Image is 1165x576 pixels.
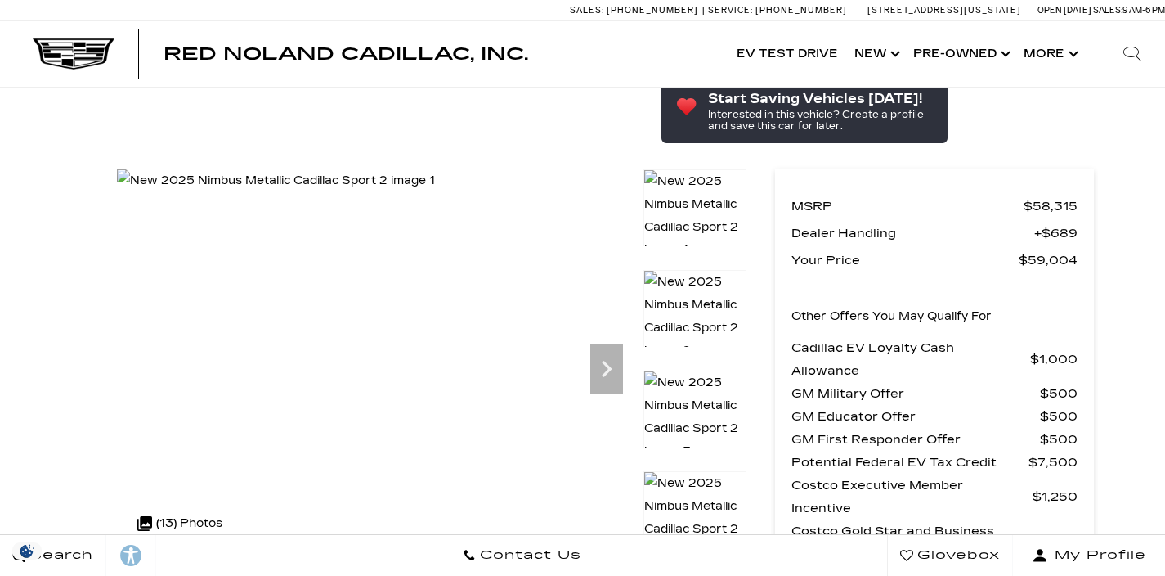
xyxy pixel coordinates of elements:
a: Cadillac EV Loyalty Cash Allowance $1,000 [791,336,1078,382]
span: Your Price [791,249,1019,272]
span: $1,000 [1030,348,1078,371]
img: New 2025 Nimbus Metallic Cadillac Sport 2 image 4 [643,471,746,565]
a: GM First Responder Offer $500 [791,428,1078,451]
a: GM Military Offer $500 [791,382,1078,405]
img: New 2025 Nimbus Metallic Cadillac Sport 2 image 1 [117,169,435,192]
span: GM Educator Offer [791,405,1040,428]
span: $59,004 [1019,249,1078,272]
a: [STREET_ADDRESS][US_STATE] [867,5,1021,16]
a: Potential Federal EV Tax Credit $7,500 [791,451,1078,474]
span: My Profile [1048,544,1146,567]
span: $7,500 [1028,451,1078,474]
span: $1,000 [1030,531,1078,554]
a: Costco Executive Member Incentive $1,250 [791,474,1078,520]
section: Click to Open Cookie Consent Modal [8,542,46,560]
a: Costco Gold Star and Business Member Incentive $1,000 [791,520,1078,565]
span: 9 AM-6 PM [1122,5,1165,16]
span: Open [DATE] [1037,5,1091,16]
span: Potential Federal EV Tax Credit [791,451,1028,474]
a: MSRP $58,315 [791,195,1078,218]
img: Cadillac Dark Logo with Cadillac White Text [33,38,114,70]
span: GM Military Offer [791,382,1040,405]
button: More [1015,21,1083,87]
span: Contact Us [476,544,581,567]
span: GM First Responder Offer [791,428,1040,451]
span: [PHONE_NUMBER] [607,5,698,16]
a: Contact Us [450,535,594,576]
span: $58,315 [1024,195,1078,218]
span: Service: [708,5,753,16]
a: Red Noland Cadillac, Inc. [164,46,528,62]
a: Pre-Owned [905,21,1015,87]
span: Dealer Handling [791,222,1034,245]
a: Glovebox [887,535,1013,576]
a: Your Price $59,004 [791,249,1078,272]
span: Search [25,544,93,567]
span: Glovebox [913,544,1000,567]
div: (13) Photos [129,504,231,543]
span: MSRP [791,195,1024,218]
button: Open user profile menu [1013,535,1165,576]
span: Sales: [1093,5,1122,16]
span: $500 [1040,428,1078,451]
a: Sales: [PHONE_NUMBER] [570,6,702,15]
a: New [846,21,905,87]
span: Costco Gold Star and Business Member Incentive [791,520,1030,565]
img: New 2025 Nimbus Metallic Cadillac Sport 2 image 3 [643,371,746,464]
span: [PHONE_NUMBER] [755,5,847,16]
p: Other Offers You May Qualify For [791,305,992,328]
span: Red Noland Cadillac, Inc. [164,44,528,64]
img: New 2025 Nimbus Metallic Cadillac Sport 2 image 1 [643,169,746,263]
a: EV Test Drive [728,21,846,87]
a: GM Educator Offer $500 [791,405,1078,428]
span: $500 [1040,382,1078,405]
span: Cadillac EV Loyalty Cash Allowance [791,336,1030,382]
img: Opt-Out Icon [8,542,46,560]
span: $1,250 [1033,485,1078,508]
span: $500 [1040,405,1078,428]
div: Next [590,344,623,394]
span: Sales: [570,5,604,16]
a: Dealer Handling $689 [791,222,1078,245]
span: $689 [1034,222,1078,245]
span: Costco Executive Member Incentive [791,474,1033,520]
a: Service: [PHONE_NUMBER] [702,6,851,15]
img: New 2025 Nimbus Metallic Cadillac Sport 2 image 2 [643,270,746,363]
